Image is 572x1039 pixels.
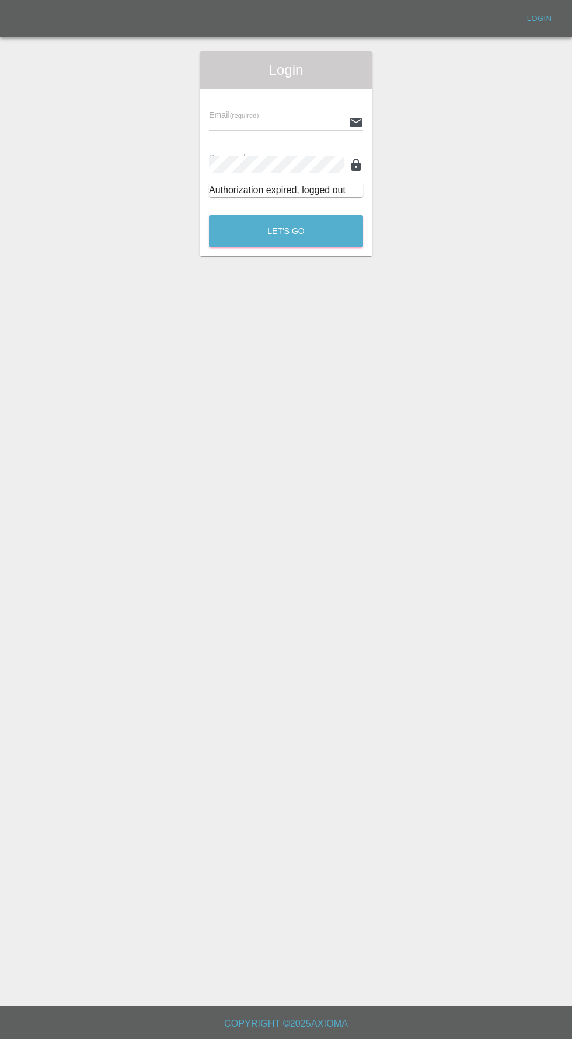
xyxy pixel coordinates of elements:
button: Let's Go [209,215,363,247]
small: (required) [246,155,275,162]
span: Login [209,61,363,79]
a: Login [521,10,558,28]
span: Password [209,153,274,162]
div: Authorization expired, logged out [209,183,363,197]
small: (required) [230,112,259,119]
h6: Copyright © 2025 Axioma [9,1016,563,1032]
span: Email [209,110,259,120]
